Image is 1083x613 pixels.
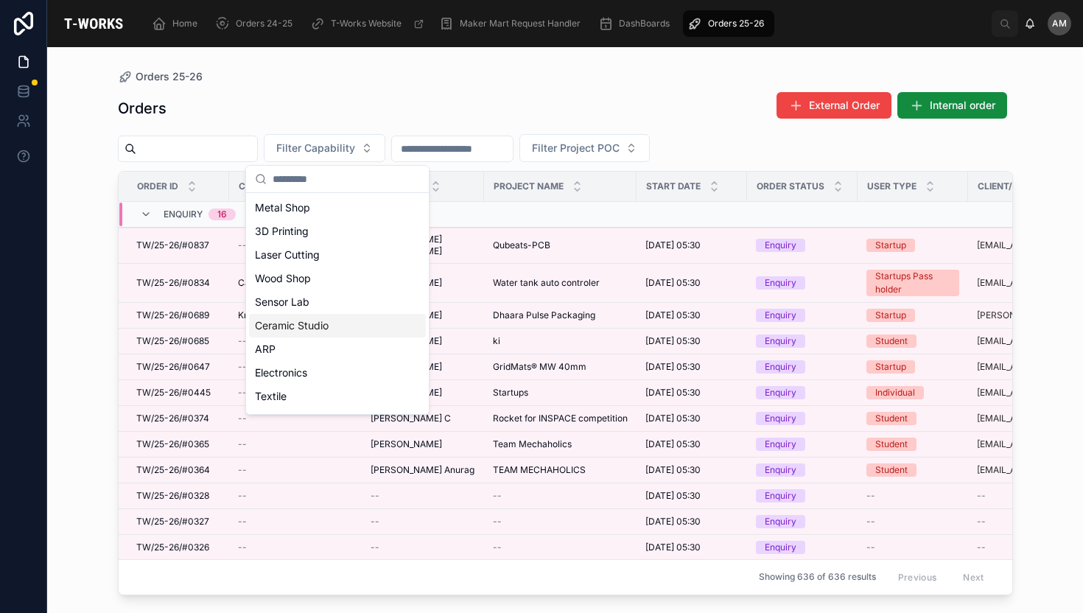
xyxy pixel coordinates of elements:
[136,490,220,502] a: TW/25-26/#0328
[264,134,385,162] button: Select Button
[136,438,209,450] span: TW/25-26/#0365
[645,361,738,373] a: [DATE] 05:30
[164,209,203,220] span: Enquiry
[238,277,353,289] a: Candela Tech Solutions
[238,542,247,553] span: --
[136,239,209,251] span: TW/25-26/#0837
[371,438,442,450] span: [PERSON_NAME]
[136,464,220,476] a: TW/25-26/#0364
[619,18,670,29] span: DashBoards
[756,463,849,477] a: Enquiry
[765,541,796,554] div: Enquiry
[371,438,475,450] a: [PERSON_NAME]
[645,309,701,321] span: [DATE] 05:30
[493,438,572,450] span: Team Mechaholics
[756,438,849,451] a: Enquiry
[756,309,849,322] a: Enquiry
[645,413,738,424] a: [DATE] 05:30
[645,239,701,251] span: [DATE] 05:30
[493,413,628,424] span: Rocket for INSPACE competition
[249,243,426,267] div: Laser Cutting
[756,515,849,528] a: Enquiry
[866,239,959,252] a: Startup
[645,361,701,373] span: [DATE] 05:30
[238,309,353,321] a: Kritsnam Technologies
[136,239,220,251] a: TW/25-26/#0837
[136,542,220,553] a: TW/25-26/#0326
[136,490,209,502] span: TW/25-26/#0328
[756,412,849,425] a: Enquiry
[645,277,701,289] span: [DATE] 05:30
[249,408,426,432] div: Miscellaneous
[765,239,796,252] div: Enquiry
[136,438,220,450] a: TW/25-26/#0365
[238,438,353,450] a: --
[371,490,475,502] a: --
[493,438,628,450] a: Team Mechaholics
[645,516,701,528] span: [DATE] 05:30
[765,489,796,502] div: Enquiry
[493,490,628,502] a: --
[493,516,502,528] span: --
[136,516,209,528] span: TW/25-26/#0327
[645,335,738,347] a: [DATE] 05:30
[977,490,986,502] span: --
[765,360,796,374] div: Enquiry
[238,387,353,399] a: --
[59,12,128,35] img: App logo
[645,542,701,553] span: [DATE] 05:30
[867,181,916,192] span: User Type
[371,542,379,553] span: --
[708,18,764,29] span: Orders 25-26
[875,412,908,425] div: Student
[136,516,220,528] a: TW/25-26/#0327
[238,464,353,476] a: --
[238,516,353,528] a: --
[493,335,628,347] a: ki
[683,10,774,37] a: Orders 25-26
[1052,18,1067,29] span: am
[249,267,426,290] div: Wood Shop
[645,413,701,424] span: [DATE] 05:30
[875,239,906,252] div: Startup
[249,196,426,220] div: Metal Shop
[866,334,959,348] a: Student
[875,309,906,322] div: Startup
[136,464,210,476] span: TW/25-26/#0364
[172,18,197,29] span: Home
[493,309,628,321] a: Dhaara Pulse Packaging
[147,10,208,37] a: Home
[460,18,581,29] span: Maker Mart Request Handler
[493,387,628,399] a: Startups
[645,387,701,399] span: [DATE] 05:30
[765,334,796,348] div: Enquiry
[493,361,628,373] a: GridMats® MW 40mm
[493,387,528,399] span: Startups
[756,276,849,290] a: Enquiry
[238,309,333,321] span: Kritsnam Technologies
[645,464,738,476] a: [DATE] 05:30
[118,98,167,119] h1: Orders
[875,270,950,296] div: Startups Pass holder
[645,335,701,347] span: [DATE] 05:30
[493,309,595,321] span: Dhaara Pulse Packaging
[493,516,628,528] a: --
[238,516,247,528] span: --
[645,490,738,502] a: [DATE] 05:30
[756,334,849,348] a: Enquiry
[645,309,738,321] a: [DATE] 05:30
[777,92,891,119] button: External Order
[238,239,353,251] a: --
[136,335,220,347] a: TW/25-26/#0685
[759,572,876,584] span: Showing 636 of 636 results
[493,542,628,553] a: --
[765,386,796,399] div: Enquiry
[875,334,908,348] div: Student
[875,438,908,451] div: Student
[645,387,738,399] a: [DATE] 05:30
[866,490,959,502] a: --
[866,360,959,374] a: Startup
[519,134,650,162] button: Select Button
[866,412,959,425] a: Student
[371,464,474,476] span: [PERSON_NAME] Anurag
